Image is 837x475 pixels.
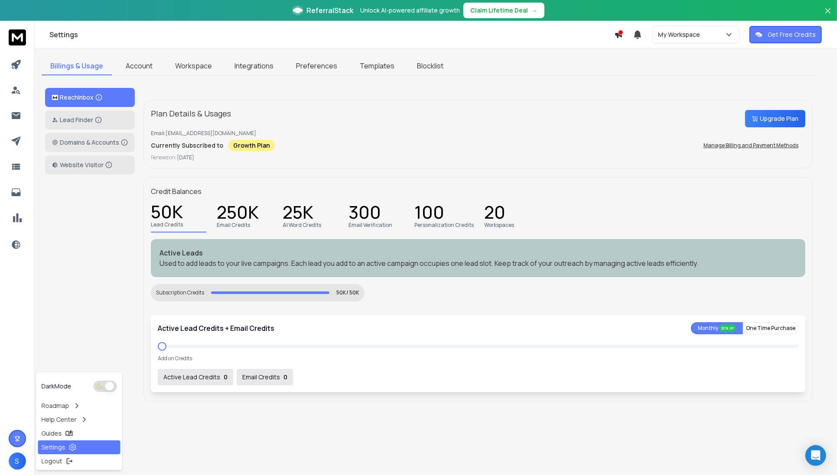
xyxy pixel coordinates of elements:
p: Guides [42,429,62,438]
p: Get Free Credits [768,30,816,39]
p: Email Credits [217,222,250,229]
p: Unlock AI-powered affiliate growth [360,6,460,15]
button: ReachInbox [45,88,135,107]
button: One Time Purchase [743,322,798,334]
p: Active Leads [160,248,797,258]
p: Lead Credits [151,221,183,228]
img: logo [52,95,58,100]
a: Templates [351,57,403,75]
p: Used to add leads to your live campaigns. Each lead you add to an active campaign occupies one le... [160,258,797,268]
p: Email: [EMAIL_ADDRESS][DOMAIN_NAME] [151,130,805,137]
p: Roadmap [42,401,69,410]
p: Dark Mode [42,382,72,391]
p: 25K [283,208,313,220]
button: Claim Lifetime Deal→ [463,3,544,18]
button: Manage Billing and Payment Methods [697,137,805,154]
a: Settings [38,440,121,454]
a: Guides [38,427,121,440]
span: ReferralStack [306,5,353,16]
p: Currently Subscribed to [151,141,223,150]
p: 300 [348,208,381,220]
a: Workspace [166,57,221,75]
p: Email Verification [348,222,392,229]
a: Preferences [287,57,346,75]
button: Get Free Credits [749,26,822,43]
p: Plan Details & Usages [151,107,231,120]
p: Active Lead Credits [163,373,220,381]
button: Close banner [822,5,834,26]
div: Growth Plan [228,140,275,151]
p: 0 [283,373,287,381]
p: 0 [224,373,228,381]
button: Website Visitor [45,155,135,174]
p: AI Word Credits [283,222,321,229]
a: Account [117,57,161,75]
p: 250K [217,208,259,220]
button: S [9,452,26,470]
a: Integrations [226,57,282,75]
button: Upgrade Plan [745,110,805,127]
button: Lead Finder [45,110,135,129]
p: 100 [414,208,444,220]
h1: Settings [49,29,614,40]
p: 50K/ 50K [336,289,359,296]
p: 50K [151,207,183,220]
span: [DATE] [177,154,194,161]
a: Help Center [38,413,121,427]
p: 20 [484,208,505,220]
p: Add on Credits [158,355,192,362]
p: Credit Balances [151,186,202,197]
button: Monthly 20% off [691,322,743,334]
div: 20% off [719,324,736,332]
p: Manage Billing and Payment Methods [703,142,798,149]
p: Renews on: [151,154,805,161]
span: → [531,6,537,15]
div: Open Intercom Messenger [805,445,826,466]
p: Email Credits [242,373,280,381]
p: Help Center [42,415,77,424]
p: Logout [42,457,62,465]
p: Workspaces [484,222,514,229]
p: Personalization Credits [414,222,474,229]
p: My Workspace [658,30,703,39]
a: Roadmap [38,399,121,413]
p: Settings [42,443,65,452]
div: Subscription Credits [156,289,204,296]
a: Blocklist [408,57,452,75]
p: Active Lead Credits + Email Credits [158,323,274,333]
button: Domains & Accounts [45,133,135,152]
a: Billings & Usage [42,57,112,75]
